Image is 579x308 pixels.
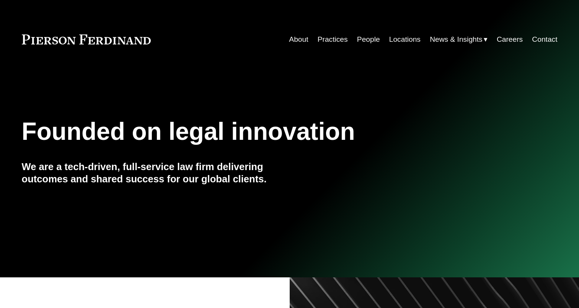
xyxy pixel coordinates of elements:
[22,161,290,185] h4: We are a tech-driven, full-service law firm delivering outcomes and shared success for our global...
[389,32,421,47] a: Locations
[22,118,468,146] h1: Founded on legal innovation
[430,32,488,47] a: folder dropdown
[289,32,308,47] a: About
[318,32,348,47] a: Practices
[497,32,523,47] a: Careers
[532,32,557,47] a: Contact
[430,33,483,46] span: News & Insights
[357,32,380,47] a: People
